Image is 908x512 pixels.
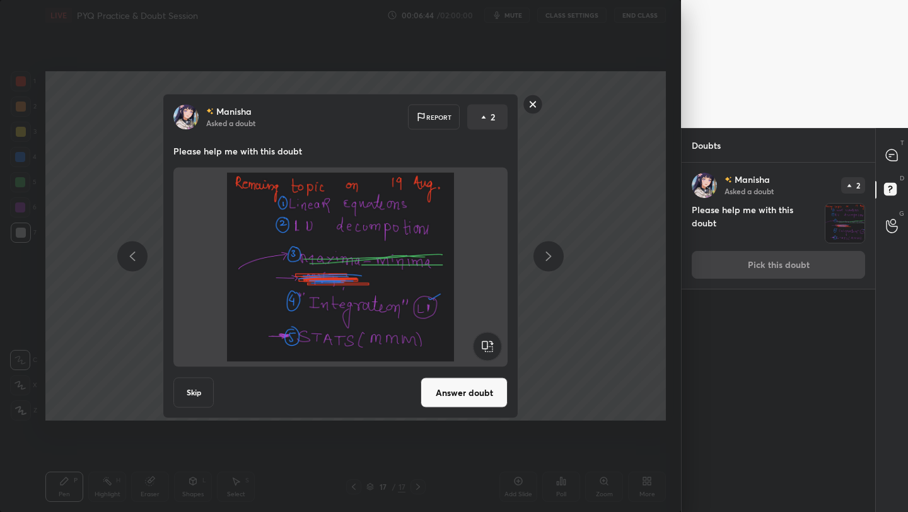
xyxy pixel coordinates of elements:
img: no-rating-badge.077c3623.svg [206,108,214,115]
img: 1756609801AX4AJ9.png [189,173,492,362]
img: 9927b2bef95e4965b20ad75401c6763a.jpg [692,173,717,198]
p: G [899,209,904,218]
img: 9927b2bef95e4965b20ad75401c6763a.jpg [173,105,199,130]
h4: Please help me with this doubt [692,203,820,243]
p: T [900,138,904,148]
img: 1756609801AX4AJ9.png [825,204,864,243]
p: 2 [856,182,860,189]
p: 2 [491,111,495,124]
button: Answer doubt [421,378,508,408]
p: D [900,173,904,183]
p: Please help me with this doubt [173,145,508,158]
div: Report [408,105,460,130]
button: Skip [173,378,214,408]
p: Doubts [682,129,731,162]
p: Asked a doubt [206,118,255,128]
p: Manisha [216,107,252,117]
p: Asked a doubt [725,186,774,196]
p: Manisha [735,175,770,185]
img: no-rating-badge.077c3623.svg [725,176,732,183]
